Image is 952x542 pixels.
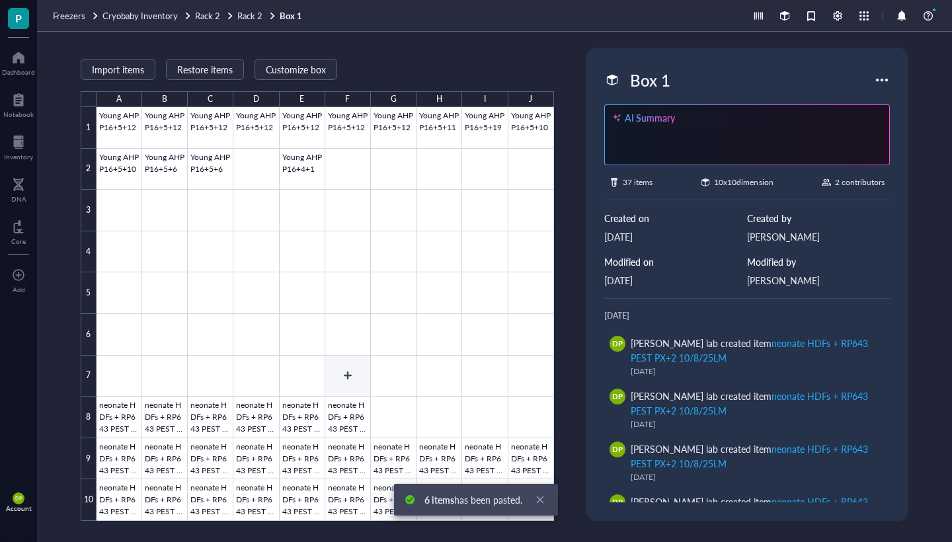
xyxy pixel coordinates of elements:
[11,237,26,245] div: Core
[484,91,486,107] div: I
[436,91,442,107] div: H
[81,397,97,438] div: 8
[612,497,622,508] span: DP
[623,176,653,189] div: 37 items
[53,9,85,22] span: Freezers
[81,59,155,80] button: Import items
[631,389,874,418] div: [PERSON_NAME] lab created item
[266,64,326,75] span: Customize box
[177,64,233,75] span: Restore items
[53,10,100,22] a: Freezers
[195,10,277,22] a: Rack 2Rack 2
[255,59,337,80] button: Customize box
[81,356,97,397] div: 7
[13,286,25,293] div: Add
[604,273,747,288] div: [DATE]
[11,216,26,245] a: Core
[624,66,676,94] div: Box 1
[612,338,622,350] span: DP
[4,153,33,161] div: Inventory
[631,494,874,523] div: [PERSON_NAME] lab created item
[835,176,885,189] div: 2 contributors
[299,91,304,107] div: E
[3,110,34,118] div: Notebook
[15,10,22,26] span: P
[162,91,167,107] div: B
[604,330,890,383] a: DP[PERSON_NAME] lab created itemneonate HDFs + RP643 PEST PX+2 10/8/25LM[DATE]
[81,231,97,273] div: 4
[604,436,890,489] a: DP[PERSON_NAME] lab created itemneonate HDFs + RP643 PEST PX+2 10/8/25LM[DATE]
[747,273,890,288] div: [PERSON_NAME]
[612,444,622,455] span: DP
[604,309,890,323] div: [DATE]
[631,365,874,378] div: [DATE]
[102,10,192,22] a: Cryobaby Inventory
[604,489,890,542] a: DP[PERSON_NAME] lab created itemneonate HDFs + RP643 PEST PX+2 10/8/25LM
[424,493,522,506] span: has been pasted.
[81,149,97,190] div: 2
[631,442,874,471] div: [PERSON_NAME] lab created item
[81,314,97,356] div: 6
[81,107,97,149] div: 1
[208,91,213,107] div: C
[195,9,220,22] span: Rack 2
[533,492,547,507] a: Close
[2,68,35,76] div: Dashboard
[424,493,454,506] b: 6 items
[604,211,747,225] div: Created on
[15,496,21,501] span: DP
[612,391,622,403] span: DP
[81,438,97,480] div: 9
[747,211,890,225] div: Created by
[391,91,397,107] div: G
[3,89,34,118] a: Notebook
[253,91,259,107] div: D
[280,10,305,22] a: Box 1
[529,91,532,107] div: J
[237,9,262,22] span: Rack 2
[747,254,890,269] div: Modified by
[102,9,178,22] span: Cryobaby Inventory
[92,64,144,75] span: Import items
[747,229,890,244] div: [PERSON_NAME]
[604,383,890,436] a: DP[PERSON_NAME] lab created itemneonate HDFs + RP643 PEST PX+2 10/8/25LM[DATE]
[11,195,26,203] div: DNA
[81,479,97,521] div: 10
[631,418,874,431] div: [DATE]
[345,91,350,107] div: F
[631,471,874,484] div: [DATE]
[631,336,874,365] div: [PERSON_NAME] lab created item
[6,504,32,512] div: Account
[81,272,97,314] div: 5
[81,190,97,231] div: 3
[11,174,26,203] a: DNA
[116,91,122,107] div: A
[625,110,675,125] div: AI Summary
[604,254,747,269] div: Modified on
[166,59,244,80] button: Restore items
[2,47,35,76] a: Dashboard
[714,176,773,189] div: 10 x 10 dimension
[4,132,33,161] a: Inventory
[535,495,545,504] span: close
[604,229,747,244] div: [DATE]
